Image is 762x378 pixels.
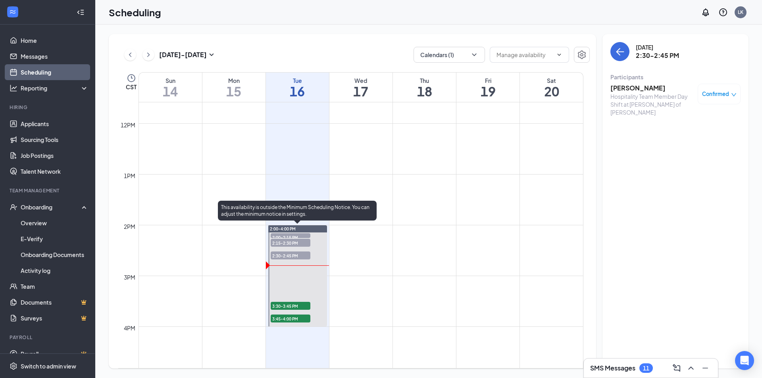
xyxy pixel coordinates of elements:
div: Thu [393,77,456,84]
span: 3:30-3:45 PM [271,302,310,310]
svg: ChevronRight [144,50,152,59]
h3: SMS Messages [590,364,635,372]
span: 2:00-4:00 PM [270,226,296,232]
a: Overview [21,215,89,231]
h1: 18 [393,84,456,98]
div: 3pm [122,273,137,282]
h3: 2:30-2:45 PM [636,51,679,60]
svg: ChevronDown [556,52,562,58]
button: Minimize [699,362,712,374]
svg: ChevronLeft [126,50,134,59]
div: 4pm [122,324,137,332]
a: Activity log [21,263,89,278]
svg: ChevronDown [470,51,478,59]
h3: [PERSON_NAME] [610,84,694,92]
div: Hiring [10,104,87,111]
button: Calendars (1)ChevronDown [414,47,485,63]
div: Onboarding [21,203,82,211]
div: This availability is outside the Minimum Scheduling Notice. You can adjust the minimum notice in ... [218,201,377,221]
button: ChevronRight [142,49,154,61]
div: Participants [610,73,741,81]
a: Job Postings [21,148,89,163]
div: 1pm [122,171,137,180]
a: September 15, 2025 [202,73,266,102]
a: September 19, 2025 [456,73,520,102]
a: September 16, 2025 [266,73,329,102]
h1: 14 [139,84,202,98]
div: Reporting [21,84,89,92]
h1: 20 [520,84,583,98]
div: Tue [266,77,329,84]
div: LK [738,9,743,15]
input: Manage availability [496,50,553,59]
svg: UserCheck [10,203,17,211]
svg: WorkstreamLogo [9,8,17,16]
h1: 16 [266,84,329,98]
div: [DATE] [636,43,679,51]
button: ComposeMessage [670,362,683,374]
svg: ChevronUp [686,363,696,373]
span: CST [126,83,137,91]
div: Sat [520,77,583,84]
h3: [DATE] - [DATE] [159,50,207,59]
a: E-Verify [21,231,89,247]
div: Payroll [10,334,87,341]
a: Talent Network [21,163,89,179]
span: Confirmed [702,90,729,98]
a: Applicants [21,116,89,132]
div: 12pm [119,121,137,129]
div: Wed [329,77,393,84]
div: Open Intercom Messenger [735,351,754,370]
a: September 20, 2025 [520,73,583,102]
a: Sourcing Tools [21,132,89,148]
svg: Analysis [10,84,17,92]
svg: Clock [127,73,136,83]
svg: QuestionInfo [718,8,728,17]
a: Onboarding Documents [21,247,89,263]
button: back-button [610,42,629,61]
h1: Scheduling [109,6,161,19]
a: DocumentsCrown [21,294,89,310]
a: Team [21,278,89,294]
a: September 14, 2025 [139,73,202,102]
span: 3:45-4:00 PM [271,315,310,322]
h1: 17 [329,84,393,98]
div: Team Management [10,187,87,194]
h1: 19 [456,84,520,98]
svg: Settings [577,50,587,59]
svg: Settings [10,362,17,370]
svg: SmallChevronDown [207,50,216,59]
a: Home [21,33,89,48]
div: Sun [139,77,202,84]
a: September 18, 2025 [393,73,456,102]
div: Hospitality Team Member Day Shift at [PERSON_NAME] of [PERSON_NAME] [610,92,694,116]
span: 2:00-2:15 PM [271,233,310,241]
svg: ArrowLeft [615,47,625,56]
a: SurveysCrown [21,310,89,326]
svg: Notifications [701,8,710,17]
h1: 15 [202,84,266,98]
div: Switch to admin view [21,362,76,370]
button: Settings [574,47,590,63]
div: Fri [456,77,520,84]
div: Mon [202,77,266,84]
button: ChevronLeft [124,49,136,61]
a: September 17, 2025 [329,73,393,102]
span: 2:15-2:30 PM [271,239,310,247]
span: 2:30-2:45 PM [271,251,310,259]
a: Messages [21,48,89,64]
div: 11 [643,365,649,372]
a: Scheduling [21,64,89,80]
div: 2pm [122,222,137,231]
a: PayrollCrown [21,346,89,362]
svg: ComposeMessage [672,363,681,373]
svg: Collapse [77,8,85,16]
svg: Minimize [700,363,710,373]
button: ChevronUp [685,362,697,374]
span: down [731,92,737,98]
